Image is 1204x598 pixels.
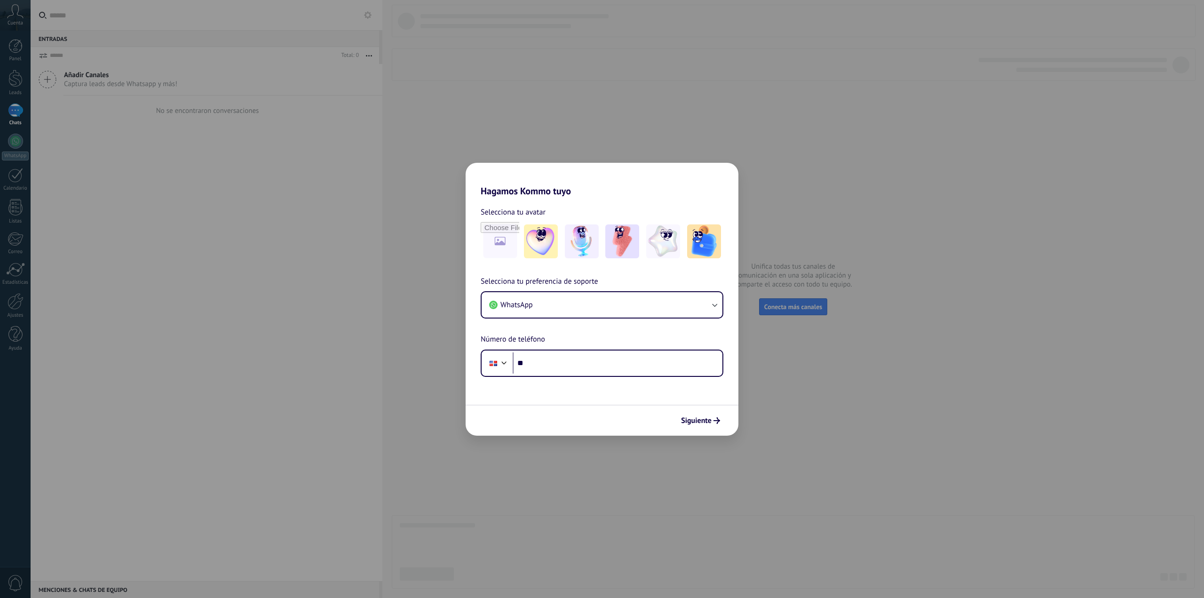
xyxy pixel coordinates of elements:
[681,417,712,424] span: Siguiente
[677,413,724,429] button: Siguiente
[687,224,721,258] img: -5.jpeg
[481,276,598,288] span: Selecciona tu preferencia de soporte
[484,353,502,373] div: Dominican Republic: + 1
[466,163,738,197] h2: Hagamos Kommo tuyo
[500,300,533,310] span: WhatsApp
[481,334,545,346] span: Número de teléfono
[565,224,599,258] img: -2.jpeg
[481,206,546,218] span: Selecciona tu avatar
[646,224,680,258] img: -4.jpeg
[605,224,639,258] img: -3.jpeg
[482,292,722,318] button: WhatsApp
[524,224,558,258] img: -1.jpeg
